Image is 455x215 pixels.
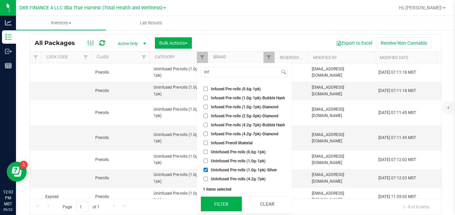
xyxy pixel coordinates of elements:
[95,194,146,200] span: Prerolls
[201,67,280,77] input: Search
[397,202,435,212] span: 1 - 8 of 8 items
[204,150,208,154] input: Uninfused Pre-rolls (0.6g-1pk)
[378,88,416,94] span: [DATE] 07:11:18 MST
[378,194,416,200] span: [DATE] 11:59:05 MST
[211,168,277,172] span: Uninfused Pre-rolls (1.0g-1pk)-Silver
[211,105,278,109] span: Infused Pre-rolls (1.0g-1pk)-Diamond
[378,135,416,141] span: [DATE] 07:11:45 MST
[95,157,146,163] span: Prerolls
[204,159,208,163] input: Uninfused Pre-rolls (1.0g-1pk)
[312,172,370,184] span: [EMAIL_ADDRESS][DOMAIN_NAME]
[204,96,208,100] input: Infused Pre-rolls (1.0g-1pk)-Bubble Hash
[378,175,416,181] span: [DATE] 07:12:03 MST
[197,52,208,63] a: Filter
[76,202,88,212] input: 1
[211,123,285,127] span: Infused Pre-rolls (4.2g-7pk)-Bubble Hash
[154,84,204,97] span: Uninfused Pre-rolls (1.0g-1pk)
[380,55,408,60] a: Modified Date
[154,106,204,119] span: Uninfused Pre-rolls (1.0g-1pk)
[312,153,370,166] span: [EMAIL_ADDRESS][DOMAIN_NAME]
[57,202,105,212] span: Page of 1
[5,34,12,40] inline-svg: Inventory
[154,132,204,144] span: Uninfused Pre-rolls (1.0g-1pk)
[5,19,12,26] inline-svg: Analytics
[16,16,106,30] a: Inventory
[213,55,226,59] a: Brand
[211,141,252,145] span: Infused Preroll Material
[203,187,286,192] div: 1 items selected
[19,5,163,11] span: DXR FINANCE 4 LLC dba True Harvest (Total Health and Wellness)
[312,190,370,203] span: [EMAIL_ADDRESS][DOMAIN_NAME]
[332,37,376,49] button: Export to Excel
[95,135,146,141] span: Prerolls
[95,175,146,181] span: Prerolls
[7,162,27,182] iframe: Resource center
[3,207,13,212] p: 09/22
[3,189,13,207] p: 12:02 PM MST
[155,55,175,59] a: Category
[204,141,208,145] input: Infused Preroll Material
[154,190,204,203] span: Uninfused Pre-rolls (1.0g-1pk)
[201,197,242,211] button: Filter
[312,132,370,144] span: [EMAIL_ADDRESS][DOMAIN_NAME]
[378,110,416,116] span: [DATE] 07:11:45 MST
[376,37,431,49] button: Receive Non-Cannabis
[80,52,91,63] a: Filter
[211,87,261,91] span: Infused Pre-rolls (0.6g-1pk)
[204,132,208,136] input: Infused Pre-rolls (4.2g-7pk)-Diamond
[35,39,82,47] span: All Packages
[131,20,171,26] span: Lab Results
[211,114,278,118] span: Infused Pre-rolls (2.5g-5pk)-Diamond
[263,52,274,63] a: Filter
[20,161,28,169] iframe: Resource center unread badge
[211,159,265,163] span: Uninfused Pre-rolls (1.0g-1pk)
[154,66,204,79] span: Uninfused Pre-rolls (1.0g-1pk)
[204,87,208,91] input: Infused Pre-rolls (0.6g-1pk)
[5,48,12,55] inline-svg: Outbound
[45,194,87,200] span: Expired
[246,197,288,211] button: Clear
[204,114,208,118] input: Infused Pre-rolls (2.5g-5pk)-Diamond
[97,55,109,59] a: Class
[106,16,196,30] a: Lab Results
[154,172,204,184] span: Uninfused Pre-rolls (1.0g-1pk)
[378,157,416,163] span: [DATE] 07:12:02 MST
[399,5,442,10] span: Hi, [PERSON_NAME]!
[95,110,146,116] span: Prerolls
[204,105,208,109] input: Infused Pre-rolls (1.0g-1pk)-Diamond
[16,20,106,26] span: Inventory
[313,55,337,60] a: Modified By
[159,40,188,46] span: Bulk Actions
[312,106,370,119] span: [EMAIL_ADDRESS][DOMAIN_NAME]
[280,55,307,60] a: Reserved Qty
[139,52,150,63] a: Filter
[312,84,370,97] span: [EMAIL_ADDRESS][DOMAIN_NAME]
[211,150,265,154] span: Uninfused Pre-rolls (0.6g-1pk)
[155,37,192,49] button: Bulk Actions
[30,52,41,63] a: Filter
[95,69,146,76] span: Prerolls
[204,168,208,172] input: Uninfused Pre-rolls (1.0g-1pk)-Silver
[204,177,208,181] input: Uninfused Pre-rolls (4.2g-7pk)
[47,55,68,59] a: Lock Code
[211,177,265,181] span: Uninfused Pre-rolls (4.2g-7pk)
[378,69,416,76] span: [DATE] 07:11:18 MST
[211,132,278,136] span: Infused Pre-rolls (4.2g-7pk)-Diamond
[211,96,285,100] span: Infused Pre-rolls (1.0g-1pk)-Bubble Hash
[95,88,146,94] span: Prerolls
[154,153,204,166] span: Uninfused Pre-rolls (1.0g-1pk)
[5,62,12,69] inline-svg: Reports
[204,123,208,127] input: Infused Pre-rolls (4.2g-7pk)-Bubble Hash
[312,66,370,79] span: [EMAIL_ADDRESS][DOMAIN_NAME]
